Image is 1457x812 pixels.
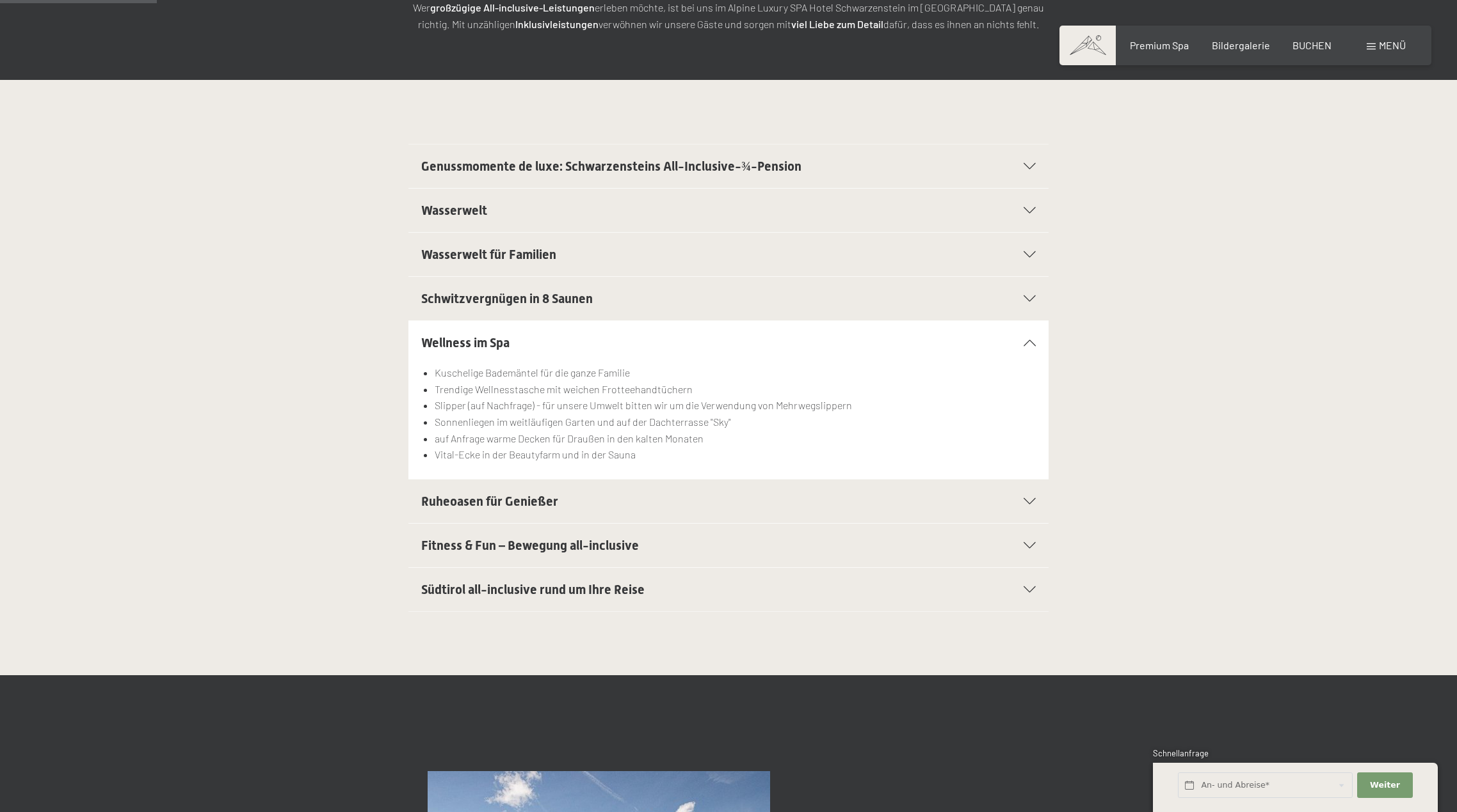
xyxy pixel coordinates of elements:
[435,364,1036,381] li: Kuschelige Bademäntel für die ganze Familie
[421,247,556,262] span: Wasserwelt für Familien
[435,381,1036,398] li: Trendige Wellnesstasche mit weichen Frotteehandtüchern
[435,397,1036,414] li: Slipper (auf Nachfrage) - für unsere Umwelt bitten wir um die Verwendung von Mehrwegslippern
[435,430,1036,447] li: auf Anfrage warme Decken für Draußen in den kalten Monaten
[421,494,558,509] span: Ruheoasen für Genießer
[421,582,645,597] span: Südtirol all-inclusive rund um Ihre Reise
[421,335,510,350] span: Wellness im Spa
[1370,779,1400,791] span: Weiter
[1212,39,1270,51] a: Bildergalerie
[515,18,599,30] strong: Inklusivleistungen
[421,291,593,306] span: Schwitzvergnügen in 8 Saunen
[791,18,883,30] strong: viel Liebe zum Detail
[435,414,1036,430] li: Sonnenliegen im weitläufigen Garten und auf der Dachterrasse "Sky"
[421,159,801,174] span: Genussmomente de luxe: Schwarzensteins All-Inclusive-¾-Pension
[1153,748,1209,758] span: Schnellanfrage
[1379,39,1406,51] span: Menü
[421,538,639,553] span: Fitness & Fun – Bewegung all-inclusive
[1130,39,1189,51] a: Premium Spa
[435,446,1036,463] li: Vital-Ecke in der Beautyfarm und in der Sauna
[1292,39,1332,51] a: BUCHEN
[421,203,487,218] span: Wasserwelt
[430,1,595,13] strong: großzügige All-inclusive-Leistungen
[1357,772,1412,799] button: Weiter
